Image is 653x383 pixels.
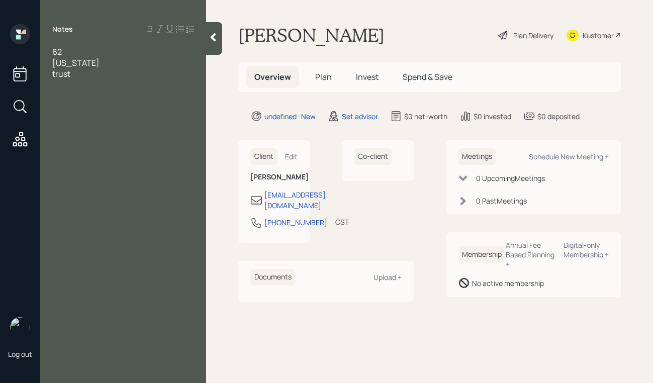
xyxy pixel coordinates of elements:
[52,57,100,68] span: [US_STATE]
[354,148,392,165] h6: Co-client
[513,30,553,41] div: Plan Delivery
[476,173,545,183] div: 0 Upcoming Meeting s
[458,148,496,165] h6: Meetings
[238,24,385,46] h1: [PERSON_NAME]
[285,152,298,161] div: Edit
[52,68,70,79] span: trust
[537,111,580,122] div: $0 deposited
[356,71,379,82] span: Invest
[506,240,555,269] div: Annual Fee Based Planning +
[564,240,609,259] div: Digital-only Membership +
[52,46,62,57] span: 62
[264,111,316,122] div: undefined · New
[342,111,378,122] div: Set advisor
[315,71,332,82] span: Plan
[335,217,349,227] div: CST
[250,269,296,285] h6: Documents
[264,189,326,211] div: [EMAIL_ADDRESS][DOMAIN_NAME]
[250,173,298,181] h6: [PERSON_NAME]
[250,148,277,165] h6: Client
[264,217,327,228] div: [PHONE_NUMBER]
[374,272,402,282] div: Upload +
[52,24,73,34] label: Notes
[254,71,291,82] span: Overview
[404,111,447,122] div: $0 net-worth
[476,196,527,206] div: 0 Past Meeting s
[8,349,32,359] div: Log out
[10,317,30,337] img: aleksandra-headshot.png
[403,71,452,82] span: Spend & Save
[474,111,511,122] div: $0 invested
[583,30,614,41] div: Kustomer
[458,246,506,263] h6: Membership
[472,278,544,289] div: No active membership
[529,152,609,161] div: Schedule New Meeting +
